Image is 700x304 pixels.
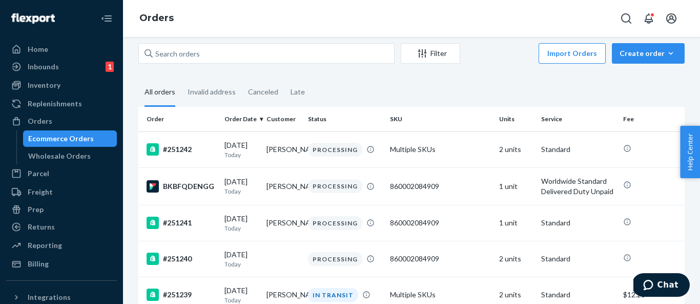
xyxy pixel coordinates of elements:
[6,184,117,200] a: Freight
[401,43,460,64] button: Filter
[541,218,615,228] p: Standard
[145,79,175,107] div: All orders
[6,77,117,93] a: Inventory
[495,241,537,277] td: 2 units
[224,177,258,196] div: [DATE]
[495,107,537,131] th: Units
[11,13,55,24] img: Flexport logo
[495,167,537,205] td: 1 unit
[28,116,52,126] div: Orders
[139,12,174,24] a: Orders
[541,176,615,197] p: Worldwide Standard Delivered Duty Unpaid
[6,113,117,129] a: Orders
[541,144,615,155] p: Standard
[28,292,71,302] div: Integrations
[23,148,117,164] a: Wholesale Orders
[96,8,117,29] button: Close Navigation
[6,59,117,75] a: Inbounds1
[6,237,117,254] a: Reporting
[390,218,491,228] div: 860002084909
[224,214,258,233] div: [DATE]
[639,8,659,29] button: Open notifications
[620,48,677,59] div: Create order
[616,8,636,29] button: Open Search Box
[147,217,216,229] div: #251241
[308,216,362,230] div: PROCESSING
[401,48,460,59] div: Filter
[28,44,48,54] div: Home
[248,79,278,105] div: Canceled
[495,205,537,241] td: 1 unit
[390,254,491,264] div: 860002084909
[147,289,216,301] div: #251239
[28,99,82,109] div: Replenishments
[131,4,182,33] ol: breadcrumbs
[537,107,619,131] th: Service
[138,43,395,64] input: Search orders
[220,107,262,131] th: Order Date
[28,222,55,232] div: Returns
[541,254,615,264] p: Standard
[308,252,362,266] div: PROCESSING
[308,288,358,302] div: IN TRANSIT
[386,131,495,167] td: Multiple SKUs
[6,96,117,112] a: Replenishments
[633,273,690,299] iframe: Opens a widget where you can chat to one of our agents
[6,219,117,235] a: Returns
[147,180,216,193] div: BKBFQDENGG
[138,107,220,131] th: Order
[262,131,304,167] td: [PERSON_NAME]
[224,224,258,233] p: Today
[28,80,60,90] div: Inventory
[224,187,258,196] p: Today
[23,130,117,147] a: Ecommerce Orders
[147,143,216,156] div: #251242
[6,41,117,58] a: Home
[28,240,62,251] div: Reporting
[28,151,91,161] div: Wholesale Orders
[262,205,304,241] td: [PERSON_NAME]
[262,167,304,205] td: [PERSON_NAME]
[28,134,94,144] div: Ecommerce Orders
[386,107,495,131] th: SKU
[266,115,300,123] div: Customer
[28,204,44,215] div: Prep
[661,8,682,29] button: Open account menu
[304,107,386,131] th: Status
[188,79,236,105] div: Invalid address
[291,79,305,105] div: Late
[6,256,117,272] a: Billing
[539,43,606,64] button: Import Orders
[390,181,491,192] div: 860002084909
[224,250,258,269] div: [DATE]
[28,259,49,269] div: Billing
[28,168,49,179] div: Parcel
[308,143,362,157] div: PROCESSING
[28,187,53,197] div: Freight
[224,140,258,159] div: [DATE]
[6,165,117,182] a: Parcel
[612,43,685,64] button: Create order
[541,290,615,300] p: Standard
[680,126,700,178] button: Help Center
[224,260,258,269] p: Today
[147,253,216,265] div: #251240
[28,62,59,72] div: Inbounds
[6,201,117,218] a: Prep
[619,107,685,131] th: Fee
[308,179,362,193] div: PROCESSING
[106,62,114,72] div: 1
[495,131,537,167] td: 2 units
[224,150,258,159] p: Today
